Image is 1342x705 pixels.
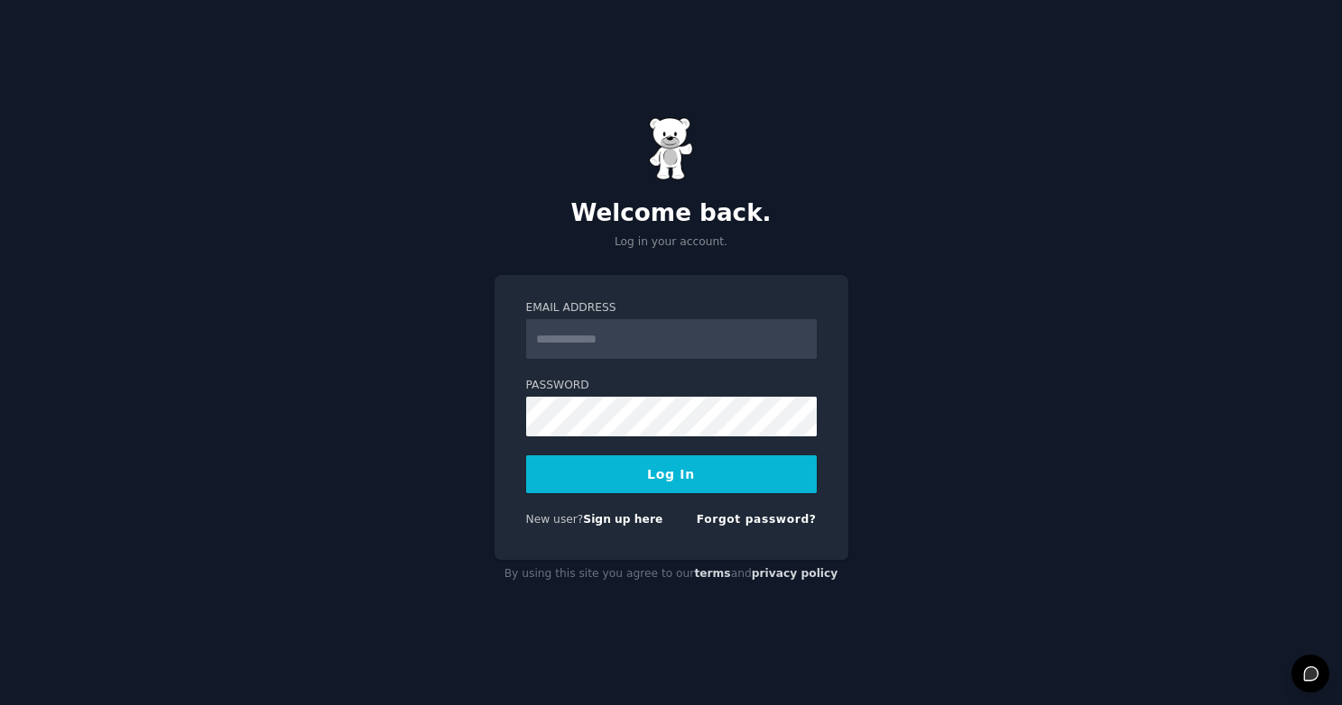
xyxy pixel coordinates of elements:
div: By using this site you agree to our and [495,560,848,589]
p: Log in your account. [495,234,848,251]
label: Password [526,378,817,394]
a: Forgot password? [697,513,817,526]
button: Log In [526,455,817,493]
img: Gummy Bear [649,117,694,180]
a: terms [694,567,730,580]
span: New user? [526,513,584,526]
a: privacy policy [752,567,838,580]
h2: Welcome back. [495,199,848,228]
a: Sign up here [583,513,662,526]
label: Email Address [526,300,817,316]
